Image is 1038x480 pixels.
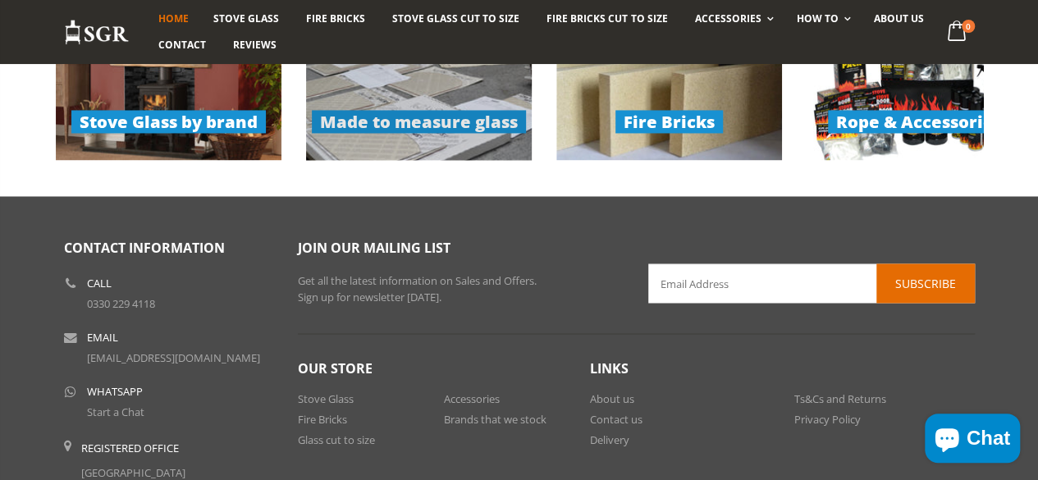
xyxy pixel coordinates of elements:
[146,6,201,32] a: Home
[213,11,279,25] span: Stove Glass
[694,11,761,25] span: Accessories
[87,404,144,418] a: Start a Chat
[298,411,347,426] a: Fire Bricks
[221,32,289,58] a: Reviews
[298,359,373,377] span: Our Store
[201,6,291,32] a: Stove Glass
[87,386,143,396] b: WhatsApp
[590,432,629,446] a: Delivery
[794,391,886,405] a: Ts&Cs and Returns
[158,11,189,25] span: Home
[87,350,260,364] a: [EMAIL_ADDRESS][DOMAIN_NAME]
[807,47,1032,160] a: Rope & Accessories
[87,331,118,342] b: Email
[64,19,130,46] img: Stove Glass Replacement
[682,6,781,32] a: Accessories
[71,110,266,133] span: Stove Glass by brand
[546,11,667,25] span: Fire Bricks Cut To Size
[862,6,936,32] a: About us
[87,277,112,288] b: Call
[298,272,624,304] p: Get all the latest information on Sales and Offers. Sign up for newsletter [DATE].
[556,47,782,160] img: collection-2-image_279x140.jpg
[920,414,1025,467] inbox-online-store-chat: Shopify online store chat
[298,432,375,446] a: Glass cut to size
[940,16,974,48] a: 0
[392,11,519,25] span: Stove Glass Cut To Size
[590,411,642,426] a: Contact us
[87,295,155,310] a: 0330 229 4118
[828,110,1010,133] span: Rope & Accessories
[534,6,679,32] a: Fire Bricks Cut To Size
[56,47,281,160] a: Stove Glass by brand
[874,11,924,25] span: About us
[590,391,634,405] a: About us
[306,47,532,160] a: Made to measure glass
[56,47,281,160] img: stove-glass-products_279x140.jpg
[615,110,723,133] span: Fire Bricks
[807,47,1032,160] img: rope-accessories-products_279x140.jpg
[444,391,500,405] a: Accessories
[784,6,859,32] a: How To
[876,263,975,303] button: Subscribe
[590,359,629,377] span: Links
[81,440,179,455] b: Registered Office
[306,11,365,25] span: Fire Bricks
[962,20,975,33] span: 0
[158,38,206,52] span: Contact
[298,391,354,405] a: Stove Glass
[797,11,839,25] span: How To
[298,239,450,257] span: Join our mailing list
[233,38,277,52] span: Reviews
[294,6,377,32] a: Fire Bricks
[146,32,218,58] a: Contact
[64,239,225,257] span: Contact Information
[648,263,975,303] input: Email Address
[794,411,861,426] a: Privacy Policy
[556,47,782,160] a: Fire Bricks
[444,411,546,426] a: Brands that we stock
[380,6,532,32] a: Stove Glass Cut To Size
